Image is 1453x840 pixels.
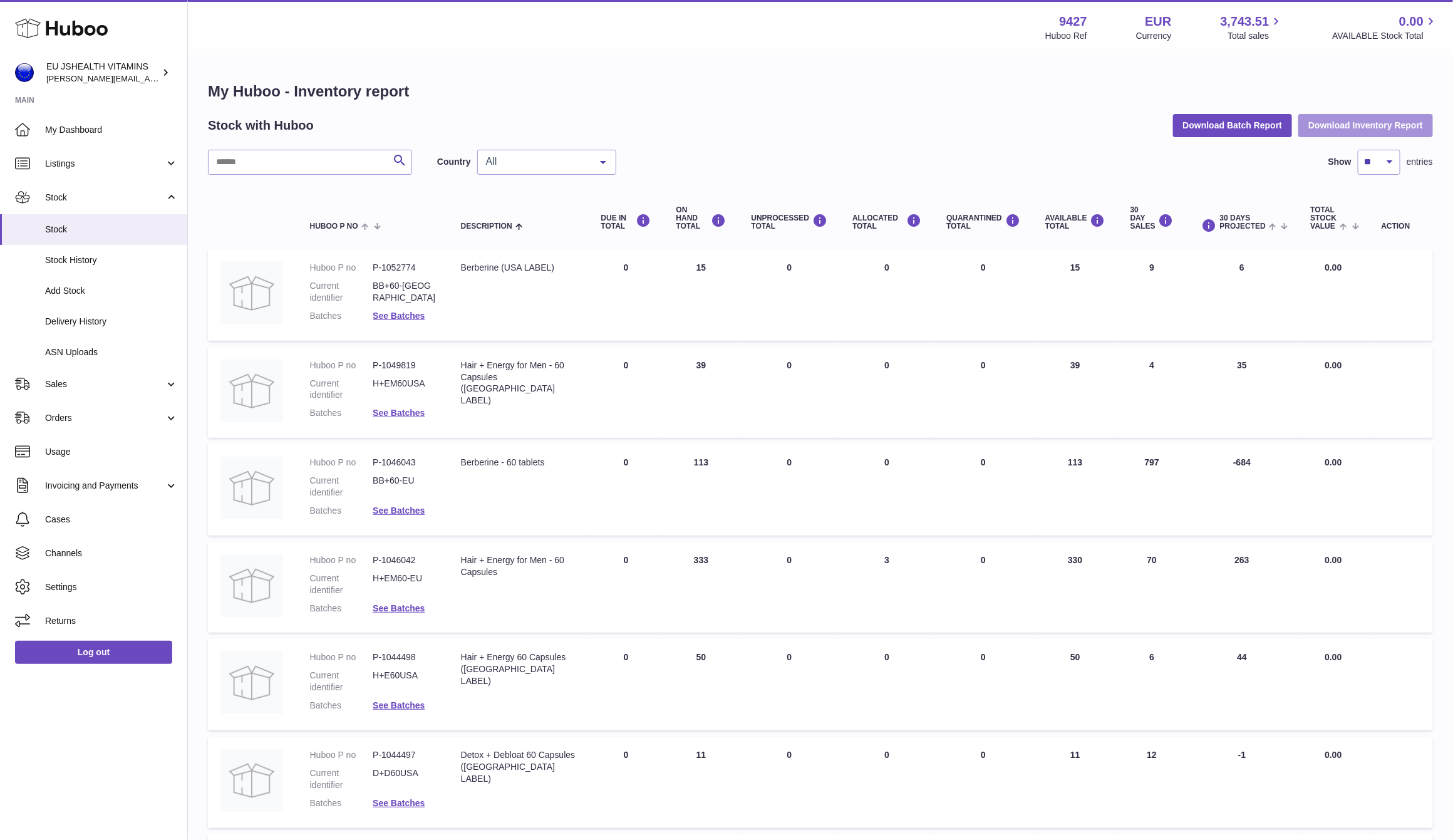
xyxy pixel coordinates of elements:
[45,124,178,136] span: My Dashboard
[310,505,373,517] dt: Batches
[1399,13,1424,30] span: 0.00
[1407,156,1433,168] span: entries
[45,192,165,204] span: Stock
[739,249,840,341] td: 0
[46,73,251,83] span: [PERSON_NAME][EMAIL_ADDRESS][DOMAIN_NAME]
[589,249,664,341] td: 0
[589,737,664,828] td: 0
[373,554,436,566] dd: P-1046042
[1145,13,1171,30] strong: EUR
[1186,444,1298,536] td: -684
[373,603,425,613] a: See Batches
[461,457,576,469] div: Berberine - 60 tablets
[373,280,436,304] dd: BB+60-[GEOGRAPHIC_DATA]
[589,347,664,438] td: 0
[310,457,373,469] dt: Huboo P no
[981,750,986,760] span: 0
[1173,114,1293,137] button: Download Batch Report
[852,214,921,231] div: ALLOCATED Total
[45,254,178,266] span: Stock History
[461,554,576,578] div: Hair + Energy for Men - 60 Capsules
[45,514,178,526] span: Cases
[1325,262,1342,272] span: 0.00
[310,603,373,614] dt: Batches
[981,652,986,662] span: 0
[310,378,373,402] dt: Current identifier
[664,249,739,341] td: 15
[981,360,986,370] span: 0
[45,316,178,328] span: Delivery History
[15,63,34,82] img: laura@jessicasepel.com
[373,670,436,693] dd: H+E60USA
[739,639,840,730] td: 0
[1059,13,1087,30] strong: 9427
[310,573,373,596] dt: Current identifier
[739,347,840,438] td: 0
[483,155,591,168] span: All
[840,737,934,828] td: 0
[373,651,436,663] dd: P-1044498
[310,475,373,499] dt: Current identifier
[45,547,178,559] span: Channels
[461,262,576,274] div: Berberine (USA LABEL)
[45,446,178,458] span: Usage
[15,641,172,663] a: Log out
[1325,457,1342,467] span: 0.00
[310,749,373,761] dt: Huboo P no
[1325,652,1342,662] span: 0.00
[1033,249,1118,341] td: 15
[1328,156,1352,168] label: Show
[45,581,178,593] span: Settings
[310,360,373,371] dt: Huboo P no
[1325,360,1342,370] span: 0.00
[220,360,283,422] img: product image
[739,444,840,536] td: 0
[1186,542,1298,633] td: 263
[664,444,739,536] td: 113
[310,310,373,322] dt: Batches
[981,457,986,467] span: 0
[46,61,159,85] div: EU JSHEALTH VITAMINS
[373,262,436,274] dd: P-1052774
[45,480,165,492] span: Invoicing and Payments
[1136,30,1172,42] div: Currency
[1221,13,1284,42] a: 3,743.51 Total sales
[310,280,373,304] dt: Current identifier
[373,573,436,596] dd: H+EM60-EU
[981,555,986,565] span: 0
[1045,214,1105,231] div: AVAILABLE Total
[1325,750,1342,760] span: 0.00
[1186,347,1298,438] td: 35
[1220,214,1266,231] span: 30 DAYS PROJECTED
[1221,13,1269,30] span: 3,743.51
[45,615,178,627] span: Returns
[1118,444,1186,536] td: 797
[310,651,373,663] dt: Huboo P no
[373,700,425,710] a: See Batches
[310,670,373,693] dt: Current identifier
[373,749,436,761] dd: P-1044497
[1186,249,1298,341] td: 6
[1033,639,1118,730] td: 50
[664,639,739,730] td: 50
[373,506,425,516] a: See Batches
[981,262,986,272] span: 0
[220,457,283,519] img: product image
[373,408,425,418] a: See Batches
[310,700,373,712] dt: Batches
[461,360,576,407] div: Hair + Energy for Men - 60 Capsules ([GEOGRAPHIC_DATA] LABEL)
[220,554,283,617] img: product image
[664,542,739,633] td: 333
[664,737,739,828] td: 11
[45,224,178,236] span: Stock
[1332,13,1438,42] a: 0.00 AVAILABLE Stock Total
[601,214,651,231] div: DUE IN TOTAL
[946,214,1020,231] div: QUARANTINED Total
[220,749,283,812] img: product image
[840,639,934,730] td: 0
[1228,30,1283,42] span: Total sales
[752,214,828,231] div: UNPROCESSED Total
[664,347,739,438] td: 39
[1325,555,1342,565] span: 0.00
[373,475,436,499] dd: BB+60-EU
